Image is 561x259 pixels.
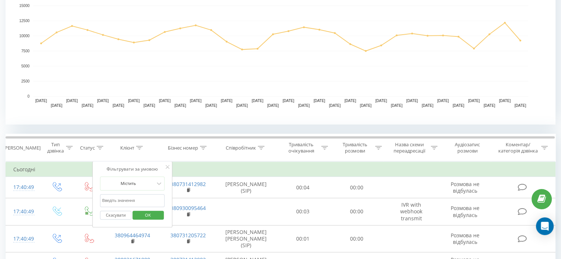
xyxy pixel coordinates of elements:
[236,104,248,108] text: [DATE]
[97,99,109,103] text: [DATE]
[168,145,198,151] div: Бізнес номер
[115,232,150,239] a: 380964464974
[252,99,263,103] text: [DATE]
[13,204,33,219] div: 17:40:49
[406,99,418,103] text: [DATE]
[170,204,206,211] a: 380930095464
[330,225,383,252] td: 00:00
[276,198,330,225] td: 00:03
[536,217,554,235] div: Open Intercom Messenger
[330,198,383,225] td: 00:00
[375,99,387,103] text: [DATE]
[283,141,320,154] div: Тривалість очікування
[13,180,33,195] div: 17:40:49
[451,232,479,245] span: Розмова не відбулась
[100,165,165,173] div: Фільтрувати за умовою
[100,194,165,207] input: Введіть значення
[19,4,30,8] text: 15000
[221,99,233,103] text: [DATE]
[143,104,155,108] text: [DATE]
[216,225,276,252] td: [PERSON_NAME] [PERSON_NAME] (SIP)
[6,162,555,177] td: Сьогодні
[216,177,276,198] td: [PERSON_NAME] (SIP)
[267,104,279,108] text: [DATE]
[132,211,164,220] button: OK
[100,211,131,220] button: Скасувати
[19,34,30,38] text: 10000
[46,141,64,154] div: Тип дзвінка
[314,99,325,103] text: [DATE]
[276,225,330,252] td: 00:01
[170,181,206,188] a: 380731412982
[27,94,30,98] text: 0
[344,99,356,103] text: [DATE]
[170,232,206,239] a: 380731205722
[437,99,449,103] text: [DATE]
[484,104,495,108] text: [DATE]
[21,49,30,53] text: 7500
[468,99,480,103] text: [DATE]
[21,64,30,68] text: 5000
[82,104,93,108] text: [DATE]
[66,99,78,103] text: [DATE]
[21,79,30,83] text: 2500
[451,181,479,194] span: Розмова не відбулась
[35,99,47,103] text: [DATE]
[298,104,310,108] text: [DATE]
[453,104,464,108] text: [DATE]
[205,104,217,108] text: [DATE]
[112,104,124,108] text: [DATE]
[3,145,41,151] div: [PERSON_NAME]
[283,99,294,103] text: [DATE]
[451,204,479,218] span: Розмова не відбулась
[120,145,134,151] div: Клієнт
[390,141,429,154] div: Назва схеми переадресації
[360,104,372,108] text: [DATE]
[159,99,171,103] text: [DATE]
[128,99,140,103] text: [DATE]
[336,141,373,154] div: Тривалість розмови
[499,99,511,103] text: [DATE]
[13,232,33,246] div: 17:40:49
[446,141,489,154] div: Аудіозапис розмови
[329,104,341,108] text: [DATE]
[226,145,256,151] div: Співробітник
[174,104,186,108] text: [DATE]
[276,177,330,198] td: 00:04
[383,198,439,225] td: IVR with webhook transmit
[138,209,158,221] span: OK
[190,99,202,103] text: [DATE]
[80,145,95,151] div: Статус
[496,141,539,154] div: Коментар/категорія дзвінка
[19,19,30,23] text: 12500
[515,104,526,108] text: [DATE]
[422,104,433,108] text: [DATE]
[330,177,383,198] td: 00:00
[51,104,63,108] text: [DATE]
[391,104,403,108] text: [DATE]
